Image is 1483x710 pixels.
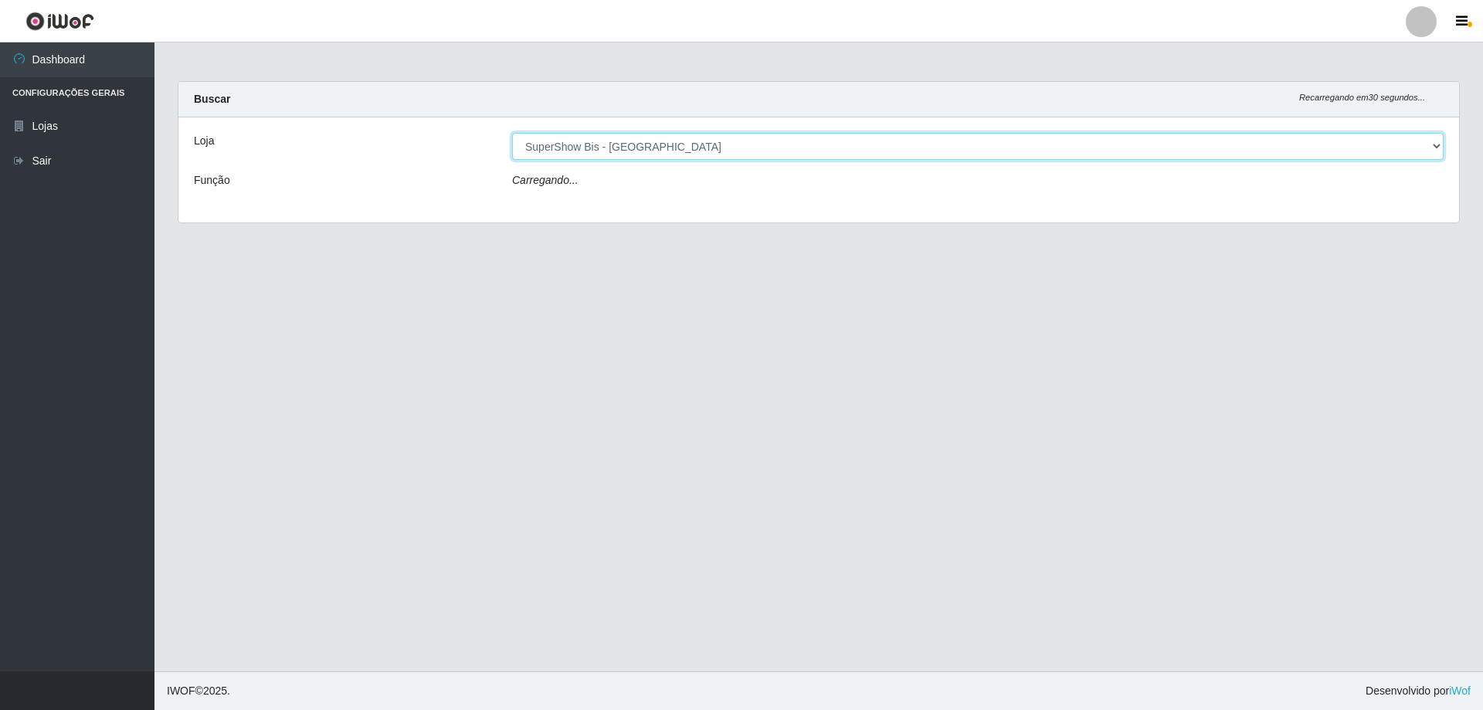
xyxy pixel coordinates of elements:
[1366,683,1471,699] span: Desenvolvido por
[512,174,579,186] i: Carregando...
[167,683,230,699] span: © 2025 .
[1299,93,1425,102] i: Recarregando em 30 segundos...
[194,133,214,149] label: Loja
[1449,685,1471,697] a: iWof
[25,12,94,31] img: CoreUI Logo
[167,685,195,697] span: IWOF
[194,172,230,189] label: Função
[194,93,230,105] strong: Buscar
